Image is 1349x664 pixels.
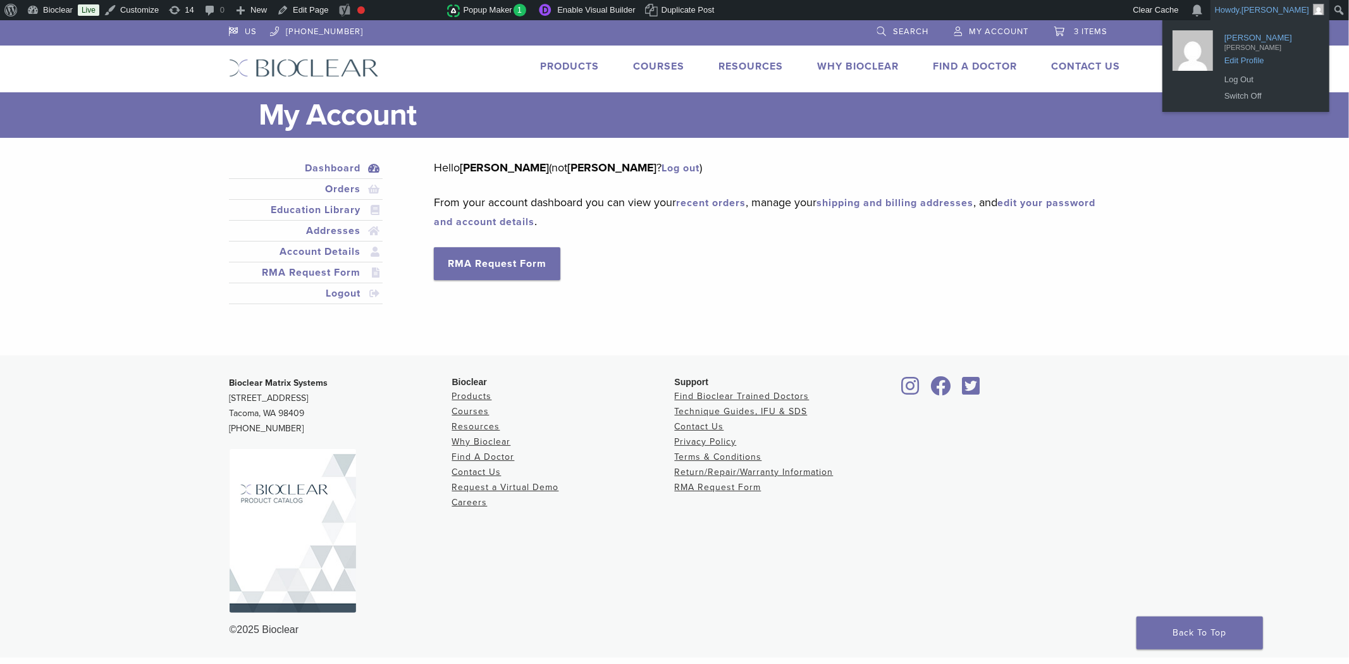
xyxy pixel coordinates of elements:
[376,3,447,18] img: Views over 48 hours. Click for more Jetpack Stats.
[229,20,257,39] a: US
[1241,5,1309,15] span: [PERSON_NAME]
[1052,60,1121,73] a: Contact Us
[229,158,383,319] nav: Account pages
[229,59,379,77] img: Bioclear
[1224,51,1313,62] span: Edit Profile
[78,4,99,16] a: Live
[662,162,699,175] a: Log out
[1162,20,1329,112] ul: Howdy, Tanya Copeman
[927,384,956,397] a: Bioclear
[231,223,381,238] a: Addresses
[452,467,502,477] a: Contact Us
[675,436,737,447] a: Privacy Policy
[452,436,511,447] a: Why Bioclear
[230,376,452,436] p: [STREET_ADDRESS] Tacoma, WA 98409 [PHONE_NUMBER]
[231,202,381,218] a: Education Library
[452,406,490,417] a: Courses
[259,92,1121,138] h1: My Account
[1224,28,1313,39] span: [PERSON_NAME]
[675,452,762,462] a: Terms & Conditions
[270,20,364,39] a: [PHONE_NUMBER]
[514,4,527,16] span: 1
[675,482,761,493] a: RMA Request Form
[675,391,810,402] a: Find Bioclear Trained Doctors
[452,377,487,387] span: Bioclear
[675,467,834,477] a: Return/Repair/Warranty Information
[1054,20,1108,39] a: 3 items
[230,622,1120,637] div: ©2025 Bioclear
[719,60,784,73] a: Resources
[954,20,1029,39] a: My Account
[452,452,515,462] a: Find A Doctor
[894,27,929,37] span: Search
[231,286,381,301] a: Logout
[675,406,808,417] a: Technique Guides, IFU & SDS
[452,421,500,432] a: Resources
[897,384,924,397] a: Bioclear
[434,247,560,280] a: RMA Request Form
[818,60,899,73] a: Why Bioclear
[1224,39,1313,51] span: [PERSON_NAME]
[970,27,1029,37] span: My Account
[460,161,549,175] strong: [PERSON_NAME]
[958,384,985,397] a: Bioclear
[231,244,381,259] a: Account Details
[231,161,381,176] a: Dashboard
[231,181,381,197] a: Orders
[675,421,724,432] a: Contact Us
[230,378,328,388] strong: Bioclear Matrix Systems
[1075,27,1108,37] span: 3 items
[452,497,488,508] a: Careers
[877,20,929,39] a: Search
[434,193,1101,231] p: From your account dashboard you can view your , manage your , and .
[230,449,356,613] img: Bioclear
[231,265,381,280] a: RMA Request Form
[1136,617,1263,649] a: Back To Top
[675,377,709,387] span: Support
[452,482,559,493] a: Request a Virtual Demo
[357,6,365,14] div: Focus keyphrase not set
[816,197,973,209] a: shipping and billing addresses
[933,60,1018,73] a: Find A Doctor
[567,161,656,175] strong: [PERSON_NAME]
[1218,71,1319,88] a: Log Out
[452,391,492,402] a: Products
[434,158,1101,177] p: Hello (not ? )
[676,197,746,209] a: recent orders
[1218,88,1319,104] a: Switch Off
[541,60,600,73] a: Products
[634,60,685,73] a: Courses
